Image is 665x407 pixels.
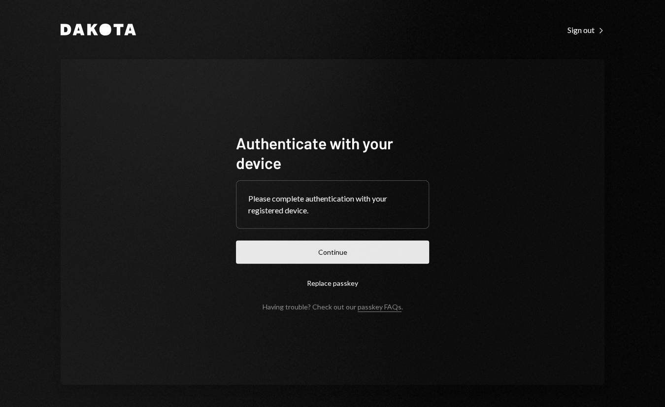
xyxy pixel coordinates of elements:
button: Continue [236,240,429,264]
div: Having trouble? Check out our . [263,303,403,311]
button: Replace passkey [236,271,429,295]
div: Please complete authentication with your registered device. [248,193,417,216]
h1: Authenticate with your device [236,133,429,172]
div: Sign out [567,25,604,35]
a: Sign out [567,24,604,35]
a: passkey FAQs [358,303,401,312]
